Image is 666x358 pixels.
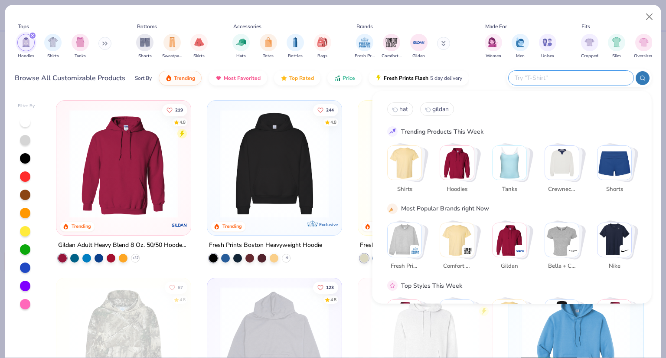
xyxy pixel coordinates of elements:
[545,146,579,180] img: Crewnecks
[440,300,474,334] img: Sportswear
[132,256,139,261] span: + 37
[493,223,526,256] img: Gildan
[516,53,525,59] span: Men
[284,256,288,261] span: + 9
[548,185,576,194] span: Crewnecks
[411,246,420,255] img: Fresh Prints
[382,34,402,59] div: filter for Comfort Colors
[597,299,637,351] button: Stack Card Button Casual
[495,185,523,194] span: Tanks
[159,71,202,85] button: Trending
[360,240,438,251] div: Fresh Prints Bond St Hoodie
[44,34,62,59] button: filter button
[291,37,300,47] img: Bottles Image
[15,73,125,83] div: Browse All Customizable Products
[401,281,462,290] div: Top Styles This Week
[47,53,59,59] span: Shirts
[165,281,188,293] button: Like
[313,281,338,293] button: Like
[176,108,183,112] span: 219
[634,34,653,59] div: filter for Oversized
[514,73,627,83] input: Try "T-Shirt"
[440,145,480,197] button: Stack Card Button Hoodies
[190,34,208,59] div: filter for Skirts
[493,146,526,180] img: Tanks
[180,119,186,125] div: 4.8
[313,104,338,116] button: Like
[137,23,157,30] div: Bottoms
[72,34,89,59] div: filter for Tanks
[260,34,277,59] button: filter button
[194,37,204,47] img: Skirts Image
[314,34,331,59] div: filter for Bags
[440,222,480,274] button: Stack Card Button Comfort Colors
[548,262,576,271] span: Bella + Canvas
[412,36,425,49] img: Gildan Image
[432,105,449,113] span: gildan
[420,102,454,116] button: gildan1
[314,34,331,59] button: filter button
[330,296,336,303] div: 4.8
[358,36,371,49] img: Fresh Prints Image
[343,75,355,82] span: Price
[162,34,182,59] button: filter button
[17,34,35,59] div: filter for Hoodies
[430,73,462,83] span: 5 day delivery
[516,246,525,255] img: Gildan
[639,37,649,47] img: Oversized Image
[236,37,246,47] img: Hats Image
[317,53,327,59] span: Bags
[387,145,427,197] button: Stack Card Button Shirts
[597,222,637,274] button: Stack Card Button Nike
[287,34,304,59] button: filter button
[140,37,150,47] img: Shorts Image
[545,222,584,274] button: Stack Card Button Bella + Canvas
[224,75,261,82] span: Most Favorited
[216,109,333,218] img: 91acfc32-fd48-4d6b-bdad-a4c1a30ac3fc
[608,34,625,59] button: filter button
[597,223,631,256] img: Nike
[356,23,373,30] div: Brands
[388,282,396,289] img: pink_star.gif
[412,53,425,59] span: Gildan
[440,146,474,180] img: Hoodies
[163,104,188,116] button: Like
[355,34,375,59] button: filter button
[367,109,484,218] img: 8f478216-4029-45fd-9955-0c7f7b28c4ae
[165,75,172,82] img: trending.gif
[75,53,86,59] span: Tanks
[178,285,183,289] span: 67
[355,34,375,59] div: filter for Fresh Prints
[21,37,31,47] img: Hoodies Image
[384,75,428,82] span: Fresh Prints Flash
[355,53,375,59] span: Fresh Prints
[545,299,584,351] button: Stack Card Button Preppy
[330,119,336,125] div: 4.8
[545,145,584,197] button: Stack Card Button Crewnecks
[138,53,152,59] span: Shorts
[375,75,382,82] img: flash.gif
[326,108,334,112] span: 244
[193,53,205,59] span: Skirts
[382,34,402,59] button: filter button
[568,246,577,255] img: Bella + Canvas
[512,34,529,59] button: filter button
[289,75,314,82] span: Top Rated
[485,34,502,59] div: filter for Women
[209,240,322,251] div: Fresh Prints Boston Heavyweight Hoodie
[388,204,396,212] img: party_popper.gif
[621,246,630,255] img: Nike
[274,71,320,85] button: Top Rated
[581,53,598,59] span: Cropped
[44,34,62,59] div: filter for Shirts
[233,23,261,30] div: Accessories
[443,262,471,271] span: Comfort Colors
[167,37,177,47] img: Sweatpants Image
[581,34,598,59] div: filter for Cropped
[485,23,507,30] div: Made For
[492,145,532,197] button: Stack Card Button Tanks
[232,34,250,59] div: filter for Hats
[236,53,246,59] span: Hats
[388,146,421,180] img: Shirts
[401,204,489,213] div: Most Popular Brands right Now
